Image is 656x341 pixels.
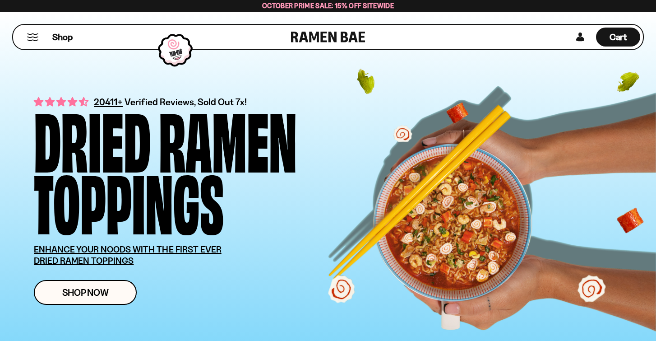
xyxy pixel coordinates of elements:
[610,32,627,42] span: Cart
[596,25,640,49] div: Cart
[262,1,394,10] span: October Prime Sale: 15% off Sitewide
[62,288,109,297] span: Shop Now
[34,244,222,266] u: ENHANCE YOUR NOODS WITH THE FIRST EVER DRIED RAMEN TOPPINGS
[159,107,297,168] div: Ramen
[27,33,39,41] button: Mobile Menu Trigger
[52,31,73,43] span: Shop
[34,280,137,305] a: Shop Now
[34,168,224,230] div: Toppings
[52,28,73,47] a: Shop
[34,107,151,168] div: Dried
